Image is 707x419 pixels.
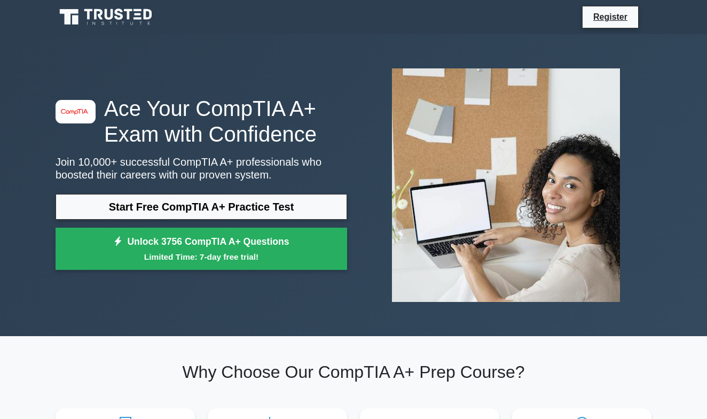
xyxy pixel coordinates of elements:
a: Start Free CompTIA A+ Practice Test [56,194,347,220]
small: Limited Time: 7-day free trial! [69,251,334,263]
h2: Why Choose Our CompTIA A+ Prep Course? [56,362,651,382]
a: Register [587,10,634,24]
a: Unlock 3756 CompTIA A+ QuestionsLimited Time: 7-day free trial! [56,228,347,270]
h1: Ace Your CompTIA A+ Exam with Confidence [56,96,347,147]
p: Join 10,000+ successful CompTIA A+ professionals who boosted their careers with our proven system. [56,156,347,181]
